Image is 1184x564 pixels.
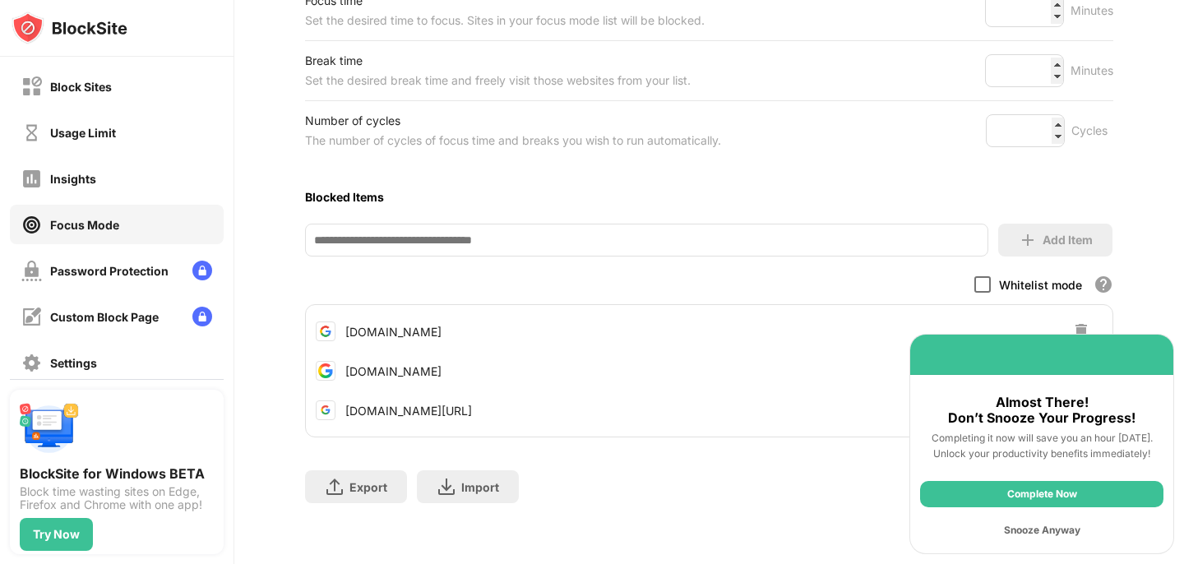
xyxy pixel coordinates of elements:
div: Usage Limit [50,126,116,140]
div: Blocked Items [305,190,1112,204]
img: customize-block-page-off.svg [21,307,42,327]
img: password-protection-off.svg [21,261,42,281]
div: [DOMAIN_NAME][URL] [345,404,472,418]
img: focus-on.svg [21,215,42,235]
div: Cycles [1071,121,1113,141]
div: Block Sites [50,80,112,94]
div: [DOMAIN_NAME] [345,325,442,339]
img: lock-menu.svg [192,261,212,280]
div: The number of cycles of focus time and breaks you wish to run automatically. [305,131,721,150]
div: [DOMAIN_NAME] [345,364,442,378]
img: push-desktop.svg [20,400,79,459]
div: Break time [305,51,691,71]
div: Custom Block Page [50,310,159,324]
img: favicons [316,400,335,420]
div: Focus Mode [50,218,119,232]
div: Minutes [1071,1,1113,21]
div: Almost There! Don’t Snooze Your Progress! [920,395,1163,426]
img: time-usage-off.svg [21,123,42,143]
img: block-off.svg [21,76,42,97]
div: Set the desired time to focus. Sites in your focus mode list will be blocked. [305,11,705,30]
div: Insights [50,172,96,186]
div: Import [461,480,499,494]
div: Number of cycles [305,111,721,131]
img: insights-off.svg [21,169,42,189]
img: favicons [316,361,335,381]
div: Set the desired break time and freely visit those websites from your list. [305,71,691,90]
div: Password Protection [50,264,169,278]
div: Minutes [1071,61,1113,81]
div: Settings [50,356,97,370]
div: Whitelist mode [999,278,1082,292]
img: favicons [316,321,335,341]
img: logo-blocksite.svg [12,12,127,44]
img: delete-button.svg [1071,321,1091,341]
div: Add Item [1043,233,1093,247]
img: settings-off.svg [21,353,42,373]
div: Completing it now will save you an hour [DATE]. Unlock your productivity benefits immediately! [920,430,1163,461]
div: Snooze Anyway [920,517,1163,543]
div: Export [349,480,387,494]
div: Try Now [33,528,80,541]
img: lock-menu.svg [192,307,212,326]
div: Complete Now [920,481,1163,507]
div: Block time wasting sites on Edge, Firefox and Chrome with one app! [20,485,214,511]
div: BlockSite for Windows BETA [20,465,214,482]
